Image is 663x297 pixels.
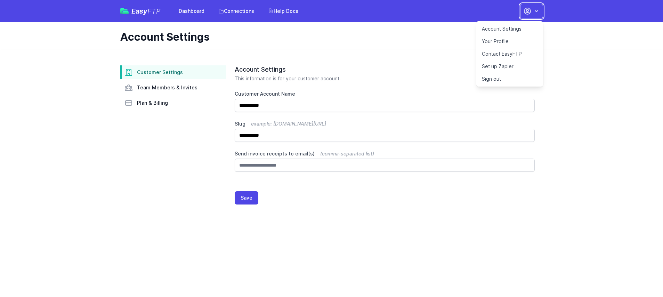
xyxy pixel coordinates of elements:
[251,121,326,127] span: example: [DOMAIN_NAME][URL]
[235,150,535,157] label: Send invoice receipts to email(s)
[235,75,535,82] p: This information is for your customer account.
[137,69,183,76] span: Customer Settings
[120,65,226,79] a: Customer Settings
[214,5,258,17] a: Connections
[175,5,209,17] a: Dashboard
[147,7,161,15] span: FTP
[120,31,537,43] h1: Account Settings
[264,5,302,17] a: Help Docs
[120,8,161,15] a: EasyFTP
[235,90,535,97] label: Customer Account Name
[120,81,226,95] a: Team Members & Invites
[137,99,168,106] span: Plan & Billing
[476,73,543,85] a: Sign out
[320,151,374,156] span: (comma-separated list)
[476,23,543,35] a: Account Settings
[476,35,543,48] a: Your Profile
[476,60,543,73] a: Set up Zapier
[235,65,535,74] h2: Account Settings
[235,120,535,127] label: Slug
[137,84,197,91] span: Team Members & Invites
[131,8,161,15] span: Easy
[120,8,129,14] img: easyftp_logo.png
[120,96,226,110] a: Plan & Billing
[235,191,258,204] button: Save
[476,48,543,60] a: Contact EasyFTP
